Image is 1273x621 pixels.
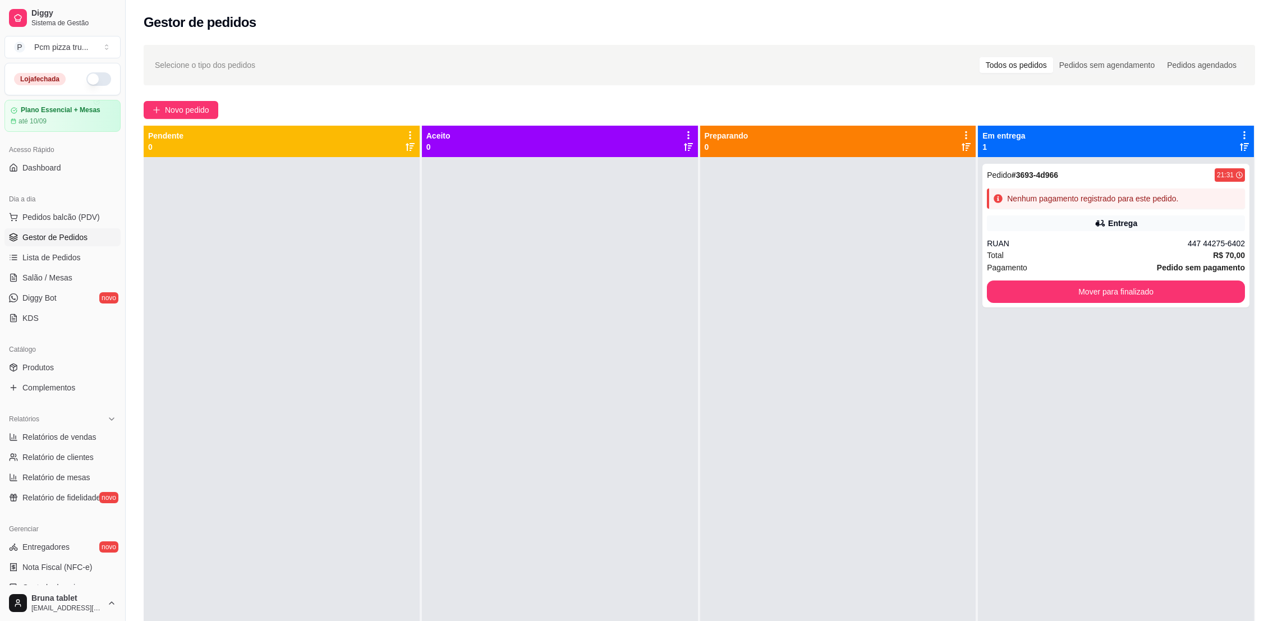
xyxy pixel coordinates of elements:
p: Aceito [426,130,451,141]
span: Nota Fiscal (NFC-e) [22,562,92,573]
span: Pedido [987,171,1012,180]
a: Relatórios de vendas [4,428,121,446]
div: 447 44275-6402 [1188,238,1245,249]
a: KDS [4,309,121,327]
a: Diggy Botnovo [4,289,121,307]
span: Pedidos balcão (PDV) [22,211,100,223]
strong: R$ 70,00 [1213,251,1245,260]
span: Relatório de mesas [22,472,90,483]
span: plus [153,106,160,114]
span: Salão / Mesas [22,272,72,283]
div: Catálogo [4,341,121,358]
span: Total [987,249,1004,261]
button: Select a team [4,36,121,58]
a: Salão / Mesas [4,269,121,287]
article: Plano Essencial + Mesas [21,106,100,114]
span: Gestor de Pedidos [22,232,88,243]
span: Lista de Pedidos [22,252,81,263]
p: Em entrega [982,130,1025,141]
div: Pedidos sem agendamento [1053,57,1161,73]
button: Mover para finalizado [987,280,1245,303]
span: KDS [22,312,39,324]
a: Relatório de mesas [4,468,121,486]
div: Todos os pedidos [980,57,1053,73]
a: Complementos [4,379,121,397]
a: Produtos [4,358,121,376]
span: Relatórios [9,415,39,424]
strong: # 3693-4d966 [1012,171,1058,180]
span: P [14,42,25,53]
a: Nota Fiscal (NFC-e) [4,558,121,576]
span: Relatório de fidelidade [22,492,100,503]
div: Acesso Rápido [4,141,121,159]
span: [EMAIL_ADDRESS][DOMAIN_NAME] [31,604,103,613]
div: 21:31 [1217,171,1234,180]
p: Pendente [148,130,183,141]
div: Entrega [1108,218,1137,229]
div: Pcm pizza tru ... [34,42,88,53]
span: Relatórios de vendas [22,431,96,443]
div: Loja fechada [14,73,66,85]
strong: Pedido sem pagamento [1157,263,1245,272]
div: Nenhum pagamento registrado para este pedido. [1007,193,1178,204]
span: Bruna tablet [31,594,103,604]
a: DiggySistema de Gestão [4,4,121,31]
a: Controle de caixa [4,578,121,596]
button: Novo pedido [144,101,218,119]
span: Entregadores [22,541,70,553]
span: Relatório de clientes [22,452,94,463]
p: 0 [705,141,748,153]
span: Novo pedido [165,104,209,116]
span: Produtos [22,362,54,373]
div: Pedidos agendados [1161,57,1243,73]
p: 0 [426,141,451,153]
a: Gestor de Pedidos [4,228,121,246]
p: 0 [148,141,183,153]
div: Gerenciar [4,520,121,538]
a: Relatório de clientes [4,448,121,466]
button: Pedidos balcão (PDV) [4,208,121,226]
p: Preparando [705,130,748,141]
a: Plano Essencial + Mesasaté 10/09 [4,100,121,132]
button: Alterar Status [86,72,111,86]
a: Relatório de fidelidadenovo [4,489,121,507]
span: Pagamento [987,261,1027,274]
div: Dia a dia [4,190,121,208]
article: até 10/09 [19,117,47,126]
span: Dashboard [22,162,61,173]
a: Lista de Pedidos [4,249,121,266]
span: Complementos [22,382,75,393]
h2: Gestor de pedidos [144,13,256,31]
span: Sistema de Gestão [31,19,116,27]
span: Controle de caixa [22,582,84,593]
a: Dashboard [4,159,121,177]
button: Bruna tablet[EMAIL_ADDRESS][DOMAIN_NAME] [4,590,121,617]
a: Entregadoresnovo [4,538,121,556]
span: Selecione o tipo dos pedidos [155,59,255,71]
span: Diggy [31,8,116,19]
span: Diggy Bot [22,292,57,303]
div: RUAN [987,238,1188,249]
p: 1 [982,141,1025,153]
